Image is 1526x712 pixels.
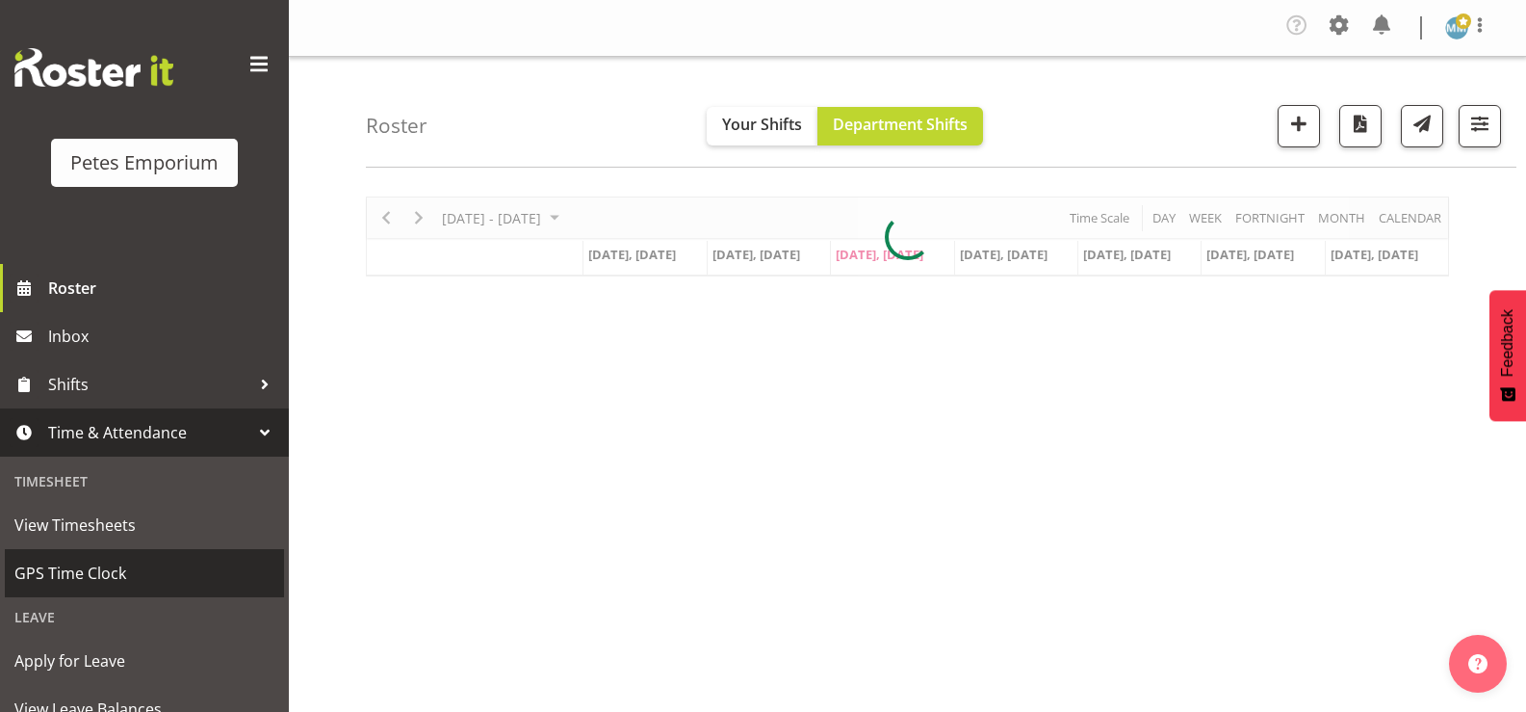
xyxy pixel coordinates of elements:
[48,418,250,447] span: Time & Attendance
[1278,105,1320,147] button: Add a new shift
[14,511,274,540] span: View Timesheets
[833,114,968,135] span: Department Shifts
[48,370,250,399] span: Shifts
[1499,309,1516,377] span: Feedback
[1459,105,1501,147] button: Filter Shifts
[14,48,173,87] img: Rosterit website logo
[70,148,219,177] div: Petes Emporium
[366,115,427,137] h4: Roster
[14,559,274,588] span: GPS Time Clock
[5,597,284,637] div: Leave
[1468,654,1487,673] img: help-xxl-2.png
[722,114,802,135] span: Your Shifts
[5,501,284,549] a: View Timesheets
[5,549,284,597] a: GPS Time Clock
[1445,16,1468,40] img: mandy-mosley3858.jpg
[5,461,284,501] div: Timesheet
[14,646,274,675] span: Apply for Leave
[1401,105,1443,147] button: Send a list of all shifts for the selected filtered period to all rostered employees.
[48,274,279,303] span: Roster
[5,637,284,685] a: Apply for Leave
[817,107,983,145] button: Department Shifts
[707,107,817,145] button: Your Shifts
[1339,105,1382,147] button: Download a PDF of the roster according to the set date range.
[48,322,279,351] span: Inbox
[1489,290,1526,421] button: Feedback - Show survey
